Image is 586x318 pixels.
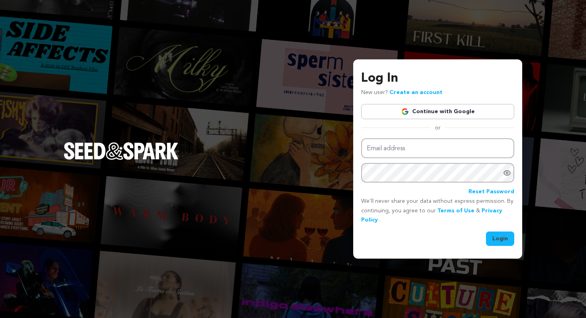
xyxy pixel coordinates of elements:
input: Email address [361,138,514,159]
p: New user? [361,88,442,98]
img: Google logo [401,108,409,116]
img: Seed&Spark Logo [64,142,179,160]
a: Continue with Google [361,104,514,119]
button: Login [486,232,514,246]
a: Create an account [389,90,442,95]
span: or [430,124,445,132]
p: We’ll never share your data without express permission. By continuing, you agree to our & . [361,197,514,225]
a: Reset Password [468,187,514,197]
h3: Log In [361,69,514,88]
a: Terms of Use [437,208,474,214]
a: Seed&Spark Homepage [64,142,179,176]
a: Show password as plain text. Warning: this will display your password on the screen. [503,169,511,177]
